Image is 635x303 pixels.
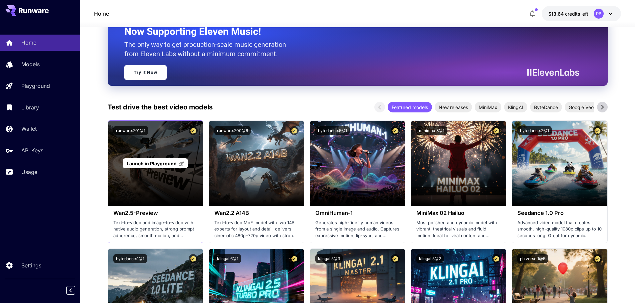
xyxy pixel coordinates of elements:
[565,102,598,112] div: Google Veo
[123,158,188,169] a: Launch in Playground
[548,11,565,17] span: $13.64
[94,10,109,18] a: Home
[113,126,148,135] button: runware:201@1
[504,104,527,111] span: KlingAI
[492,126,501,135] button: Certified Model – Vetted for best performance and includes a commercial license.
[593,254,602,263] button: Certified Model – Vetted for best performance and includes a commercial license.
[315,220,400,239] p: Generates high-fidelity human videos from a single image and audio. Captures expressive motion, l...
[315,126,350,135] button: bytedance:5@1
[21,60,40,68] p: Models
[310,121,405,206] img: alt
[214,254,241,263] button: klingai:6@1
[21,125,37,133] p: Wallet
[290,126,299,135] button: Certified Model – Vetted for best performance and includes a commercial license.
[475,104,501,111] span: MiniMax
[435,104,472,111] span: New releases
[214,220,299,239] p: Text-to-video MoE model with two 14B experts for layout and detail; delivers cinematic 480p–720p ...
[127,161,177,166] span: Launch in Playground
[565,11,588,17] span: credits left
[71,284,80,296] div: Collapse sidebar
[189,254,198,263] button: Certified Model – Vetted for best performance and includes a commercial license.
[530,104,562,111] span: ByteDance
[388,102,432,112] div: Featured models
[21,82,50,90] p: Playground
[209,121,304,206] img: alt
[189,126,198,135] button: Certified Model – Vetted for best performance and includes a commercial license.
[21,146,43,154] p: API Keys
[594,9,604,19] div: PB
[391,126,400,135] button: Certified Model – Vetted for best performance and includes a commercial license.
[124,65,167,80] a: Try It Now
[108,102,213,112] p: Test drive the best video models
[113,210,198,216] h3: Wan2.5-Preview
[517,126,552,135] button: bytedance:2@1
[124,40,291,59] p: The only way to get production-scale music generation from Eleven Labs without a minimum commitment.
[315,254,343,263] button: klingai:5@3
[416,220,501,239] p: Most polished and dynamic model with vibrant, theatrical visuals and fluid motion. Ideal for vira...
[21,39,36,47] p: Home
[542,6,621,21] button: $13.6443PB
[214,210,299,216] h3: Wan2.2 A14B
[492,254,501,263] button: Certified Model – Vetted for best performance and includes a commercial license.
[113,254,147,263] button: bytedance:1@1
[416,126,447,135] button: minimax:3@1
[113,220,198,239] p: Text-to-video and image-to-video with native audio generation, strong prompt adherence, smooth mo...
[21,261,41,269] p: Settings
[517,254,548,263] button: pixverse:1@5
[435,102,472,112] div: New releases
[21,103,39,111] p: Library
[565,104,598,111] span: Google Veo
[411,121,506,206] img: alt
[475,102,501,112] div: MiniMax
[504,102,527,112] div: KlingAI
[512,121,607,206] img: alt
[517,210,602,216] h3: Seedance 1.0 Pro
[593,126,602,135] button: Certified Model – Vetted for best performance and includes a commercial license.
[416,210,501,216] h3: MiniMax 02 Hailuo
[21,168,37,176] p: Usage
[416,254,444,263] button: klingai:5@2
[214,126,251,135] button: runware:200@6
[517,220,602,239] p: Advanced video model that creates smooth, high-quality 1080p clips up to 10 seconds long. Great f...
[548,10,588,17] div: $13.6443
[388,104,432,111] span: Featured models
[124,25,574,38] h2: Now Supporting Eleven Music!
[530,102,562,112] div: ByteDance
[94,10,109,18] nav: breadcrumb
[290,254,299,263] button: Certified Model – Vetted for best performance and includes a commercial license.
[391,254,400,263] button: Certified Model – Vetted for best performance and includes a commercial license.
[66,286,75,295] button: Collapse sidebar
[315,210,400,216] h3: OmniHuman‑1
